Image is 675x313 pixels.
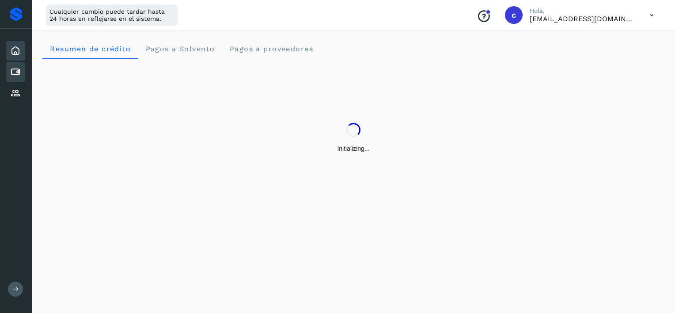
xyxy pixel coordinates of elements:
div: Inicio [6,41,25,61]
div: Proveedores [6,84,25,103]
div: Cuentas por pagar [6,62,25,82]
span: Pagos a Solvento [145,45,215,53]
span: Pagos a proveedores [229,45,313,53]
span: Resumen de crédito [49,45,131,53]
div: Cualquier cambio puede tardar hasta 24 horas en reflejarse en el sistema. [46,4,178,26]
p: cxp@53cargo.com [530,15,636,23]
p: Hola, [530,7,636,15]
